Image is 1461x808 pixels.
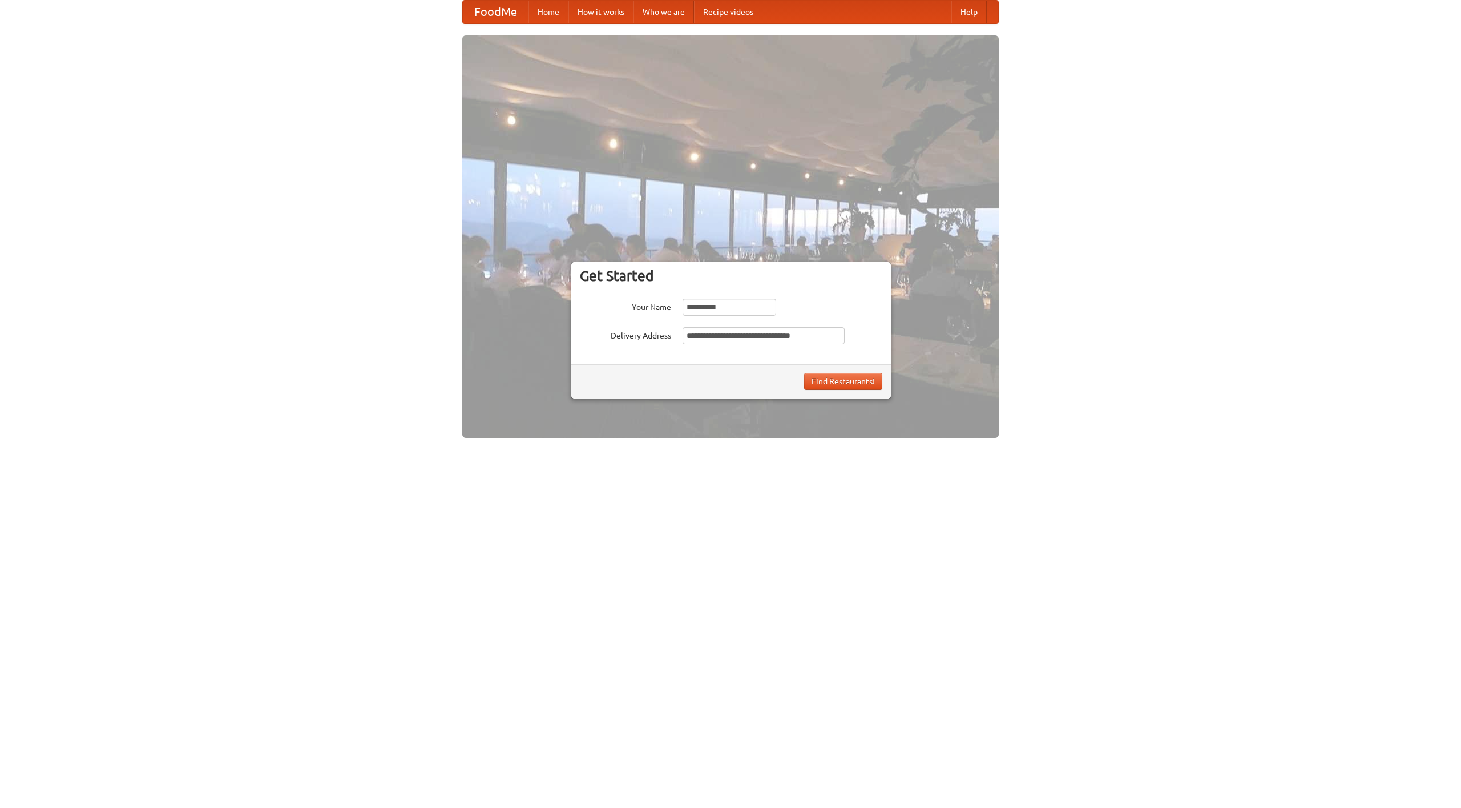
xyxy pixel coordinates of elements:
label: Delivery Address [580,327,671,341]
h3: Get Started [580,267,882,284]
a: Who we are [633,1,694,23]
label: Your Name [580,299,671,313]
a: Home [528,1,568,23]
a: FoodMe [463,1,528,23]
a: How it works [568,1,633,23]
a: Help [951,1,987,23]
button: Find Restaurants! [804,373,882,390]
a: Recipe videos [694,1,762,23]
